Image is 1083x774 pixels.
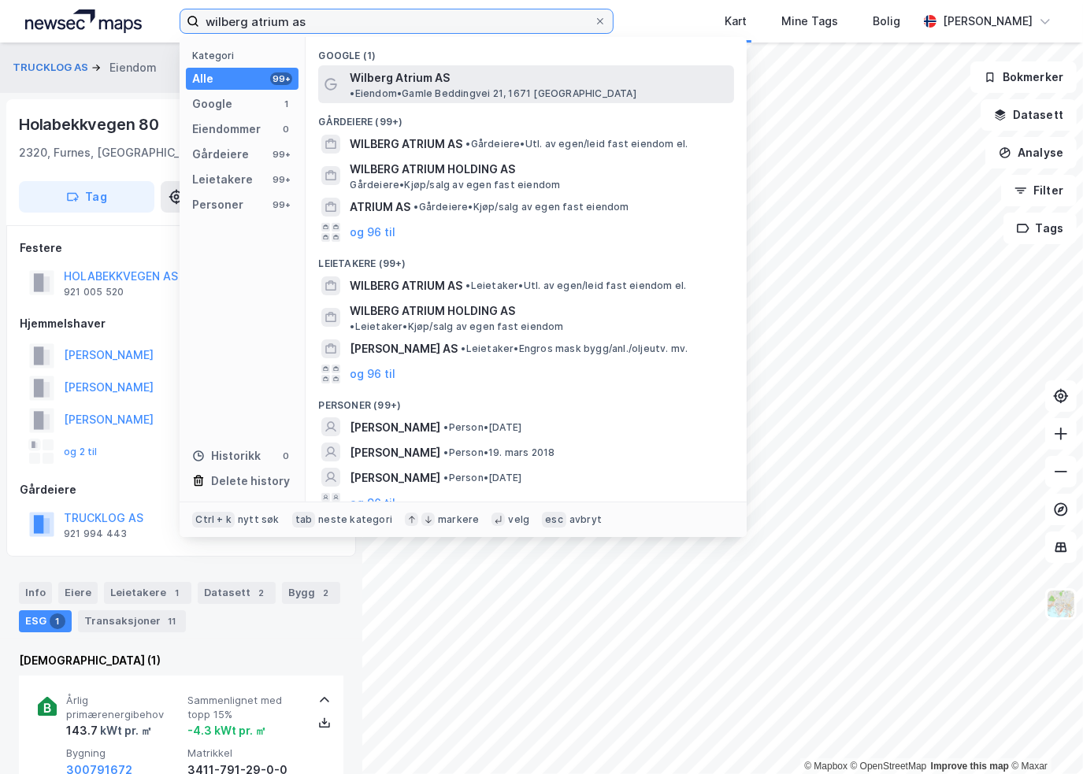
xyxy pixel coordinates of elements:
[350,69,450,87] span: Wilberg Atrium AS
[461,343,465,354] span: •
[109,58,157,77] div: Eiendom
[350,320,354,332] span: •
[19,582,52,604] div: Info
[187,746,302,760] span: Matrikkel
[1001,175,1077,206] button: Filter
[350,320,563,333] span: Leietaker • Kjøp/salg av egen fast eiendom
[192,50,299,61] div: Kategori
[443,421,448,433] span: •
[238,513,280,526] div: nytt søk
[438,513,479,526] div: markere
[25,9,142,33] img: logo.a4113a55bc3d86da70a041830d287a7e.svg
[542,512,566,528] div: esc
[280,123,292,135] div: 0
[58,582,98,604] div: Eiere
[985,137,1077,169] button: Analyse
[350,493,395,512] button: og 96 til
[461,343,688,355] span: Leietaker • Engros mask bygg/anl./oljeutv. mv.
[350,135,462,154] span: WILBERG ATRIUM AS
[198,582,276,604] div: Datasett
[50,613,65,629] div: 1
[19,181,154,213] button: Tag
[350,223,395,242] button: og 96 til
[20,314,343,333] div: Hjemmelshaver
[443,421,521,434] span: Person • [DATE]
[465,138,470,150] span: •
[20,480,343,499] div: Gårdeiere
[199,9,594,33] input: Søk på adresse, matrikkel, gårdeiere, leietakere eller personer
[169,585,185,601] div: 1
[270,198,292,211] div: 99+
[350,179,560,191] span: Gårdeiere • Kjøp/salg av egen fast eiendom
[318,585,334,601] div: 2
[306,387,747,415] div: Personer (99+)
[725,12,747,31] div: Kart
[943,12,1033,31] div: [PERSON_NAME]
[350,87,354,99] span: •
[192,69,213,88] div: Alle
[350,365,395,383] button: og 96 til
[164,613,180,629] div: 11
[1004,698,1083,774] div: Chat Widget
[254,585,269,601] div: 2
[508,513,529,526] div: velg
[851,761,927,772] a: OpenStreetMap
[1046,589,1076,619] img: Z
[1003,213,1077,244] button: Tags
[350,339,458,358] span: [PERSON_NAME] AS
[350,302,515,320] span: WILBERG ATRIUM HOLDING AS
[350,443,440,462] span: [PERSON_NAME]
[78,610,186,632] div: Transaksjoner
[306,245,747,273] div: Leietakere (99+)
[981,99,1077,131] button: Datasett
[13,60,91,76] button: TRUCKLOG AS
[465,280,470,291] span: •
[414,201,418,213] span: •
[192,120,261,139] div: Eiendommer
[443,446,554,459] span: Person • 19. mars 2018
[187,694,302,721] span: Sammenlignet med topp 15%
[270,173,292,186] div: 99+
[350,198,410,217] span: ATRIUM AS
[569,513,602,526] div: avbryt
[64,286,124,298] div: 921 005 520
[98,721,152,740] div: kWt pr. ㎡
[443,446,448,458] span: •
[192,145,249,164] div: Gårdeiere
[192,195,243,214] div: Personer
[104,582,191,604] div: Leietakere
[192,94,232,113] div: Google
[318,513,392,526] div: neste kategori
[781,12,838,31] div: Mine Tags
[306,103,747,131] div: Gårdeiere (99+)
[280,450,292,462] div: 0
[19,651,343,670] div: [DEMOGRAPHIC_DATA] (1)
[211,472,290,491] div: Delete history
[350,418,440,437] span: [PERSON_NAME]
[66,746,181,760] span: Bygning
[280,98,292,110] div: 1
[192,512,235,528] div: Ctrl + k
[270,72,292,85] div: 99+
[350,276,462,295] span: WILBERG ATRIUM AS
[873,12,900,31] div: Bolig
[270,148,292,161] div: 99+
[804,761,847,772] a: Mapbox
[414,201,629,213] span: Gårdeiere • Kjøp/salg av egen fast eiendom
[19,610,72,632] div: ESG
[64,528,127,540] div: 921 994 443
[443,472,521,484] span: Person • [DATE]
[66,721,152,740] div: 143.7
[282,582,340,604] div: Bygg
[20,239,343,257] div: Festere
[465,280,686,292] span: Leietaker • Utl. av egen/leid fast eiendom el.
[19,112,162,137] div: Holabekkvegen 80
[931,761,1009,772] a: Improve this map
[292,512,316,528] div: tab
[970,61,1077,93] button: Bokmerker
[192,446,261,465] div: Historikk
[465,138,688,150] span: Gårdeiere • Utl. av egen/leid fast eiendom el.
[19,143,212,162] div: 2320, Furnes, [GEOGRAPHIC_DATA]
[192,170,253,189] div: Leietakere
[350,87,636,100] span: Eiendom • Gamle Beddingvei 21, 1671 [GEOGRAPHIC_DATA]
